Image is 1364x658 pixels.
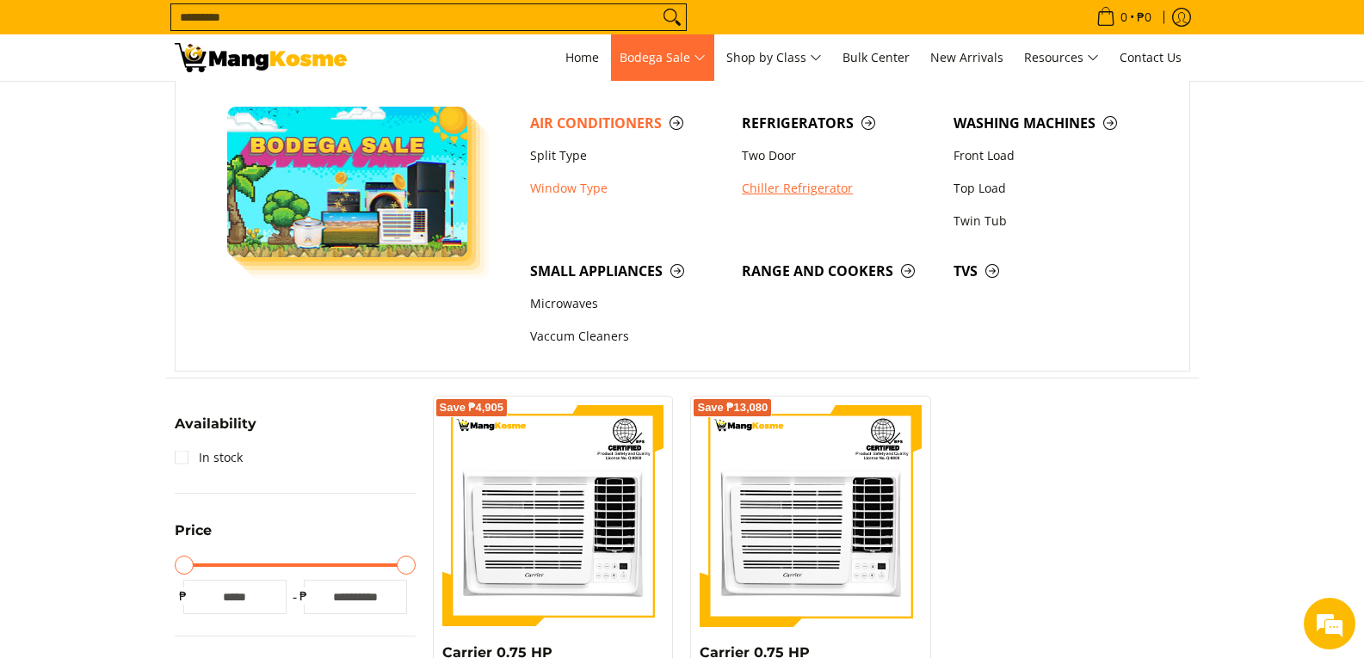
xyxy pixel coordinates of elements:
span: Contact Us [1120,49,1182,65]
span: Air Conditioners [530,113,725,134]
span: New Arrivals [930,49,1003,65]
button: Search [658,4,686,30]
a: Shop by Class [718,34,830,81]
span: Bodega Sale [620,47,706,69]
a: Vaccum Cleaners [522,321,733,354]
a: Home [557,34,608,81]
a: Small Appliances [522,255,733,287]
span: TVs [954,261,1148,282]
span: Save ₱4,905 [440,403,504,413]
div: Chat with us now [89,96,289,119]
span: Small Appliances [530,261,725,282]
a: Resources [1015,34,1108,81]
img: Carrier 0.75 HP Remote Window-Type Compact Inverter Air Conditioner (Class B) [700,405,922,627]
a: Refrigerators [733,107,945,139]
a: Bulk Center [834,34,918,81]
img: Bodega Sale [227,107,468,257]
a: Range and Cookers [733,255,945,287]
a: Twin Tub [945,205,1157,237]
a: Microwaves [522,288,733,321]
textarea: Type your message and hit 'Enter' [9,470,328,530]
span: Resources [1024,47,1099,69]
a: Washing Machines [945,107,1157,139]
span: Home [565,49,599,65]
a: Air Conditioners [522,107,733,139]
a: In stock [175,444,243,471]
img: Bodega Sale Aircon l Mang Kosme: Home Appliances Warehouse Sale Window Type [175,43,347,72]
span: Price [175,524,212,538]
span: ₱ [295,587,312,605]
span: 0 [1118,11,1130,23]
span: Range and Cookers [742,261,936,282]
span: Washing Machines [954,113,1148,134]
span: Availability [175,417,256,431]
a: New Arrivals [922,34,1012,81]
a: Window Type [522,172,733,205]
nav: Main Menu [364,34,1190,81]
a: Chiller Refrigerator [733,172,945,205]
span: • [1091,8,1157,27]
span: Refrigerators [742,113,936,134]
img: Carrier 0.75 HP Remote Window-Type Compact Inverter Air Conditioner (Premium) [442,405,664,627]
summary: Open [175,417,256,444]
a: Contact Us [1111,34,1190,81]
span: Shop by Class [726,47,822,69]
span: Bulk Center [842,49,910,65]
summary: Open [175,524,212,550]
div: Minimize live chat window [282,9,324,50]
span: Save ₱13,080 [697,403,768,413]
span: ₱ [175,587,192,605]
a: Two Door [733,139,945,172]
a: Top Load [945,172,1157,205]
span: ₱0 [1134,11,1154,23]
a: Bodega Sale [611,34,714,81]
a: Front Load [945,139,1157,172]
a: Split Type [522,139,733,172]
span: We're online! [100,217,238,390]
a: TVs [945,255,1157,287]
